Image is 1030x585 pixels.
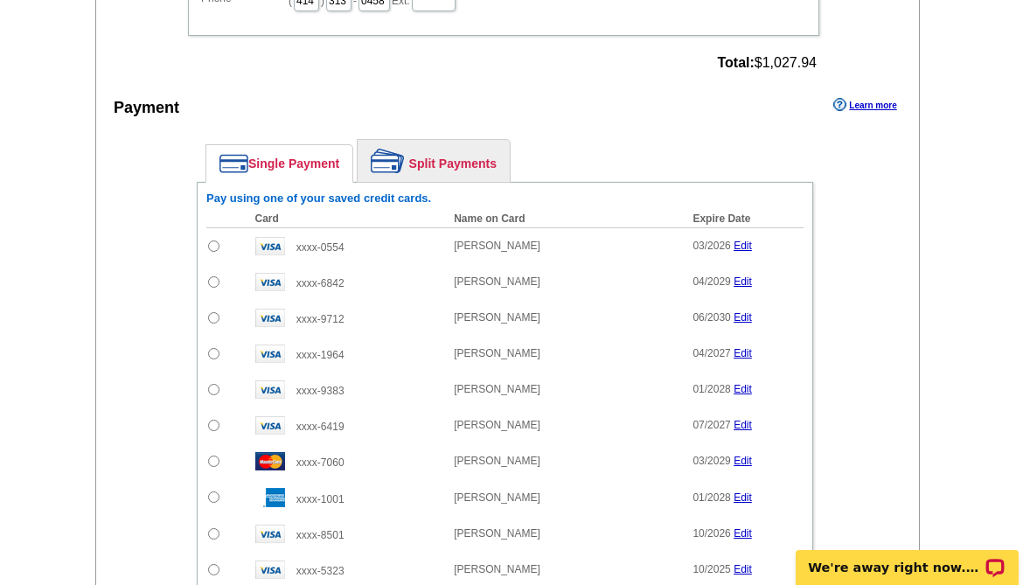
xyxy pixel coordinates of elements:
span: 04/2027 [692,347,730,359]
a: Edit [734,275,752,288]
span: [PERSON_NAME] [454,347,540,359]
span: [PERSON_NAME] [454,455,540,467]
span: 01/2028 [692,491,730,504]
img: visa.gif [255,525,285,543]
a: Edit [734,491,752,504]
iframe: LiveChat chat widget [784,530,1030,585]
span: 06/2030 [692,311,730,324]
span: 03/2026 [692,240,730,252]
img: visa.gif [255,237,285,255]
span: xxxx-7060 [296,456,344,469]
span: xxxx-0554 [296,241,344,254]
span: xxxx-5323 [296,565,344,577]
a: Edit [734,383,752,395]
a: Edit [734,455,752,467]
span: 10/2026 [692,527,730,540]
span: 01/2028 [692,383,730,395]
span: xxxx-9712 [296,313,344,325]
img: split-payment.png [371,149,405,173]
span: xxxx-9383 [296,385,344,397]
span: xxxx-1001 [296,493,344,505]
a: Edit [734,240,752,252]
a: Single Payment [206,145,352,182]
span: xxxx-6419 [296,421,344,433]
span: 04/2029 [692,275,730,288]
img: visa.gif [255,561,285,579]
span: $1,027.94 [717,55,817,71]
span: [PERSON_NAME] [454,419,540,431]
img: visa.gif [255,416,285,435]
span: [PERSON_NAME] [454,527,540,540]
img: amex.gif [255,488,285,507]
a: Edit [734,527,752,540]
th: Card [247,210,446,228]
span: [PERSON_NAME] [454,311,540,324]
span: [PERSON_NAME] [454,563,540,575]
img: visa.gif [255,273,285,291]
img: visa.gif [255,309,285,327]
span: [PERSON_NAME] [454,275,540,288]
span: [PERSON_NAME] [454,491,540,504]
h6: Pay using one of your saved credit cards. [206,192,804,205]
span: [PERSON_NAME] [454,383,540,395]
span: 03/2029 [692,455,730,467]
span: xxxx-1964 [296,349,344,361]
span: 10/2025 [692,563,730,575]
a: Learn more [833,98,896,112]
img: visa.gif [255,380,285,399]
span: xxxx-6842 [296,277,344,289]
th: Name on Card [445,210,684,228]
a: Split Payments [358,140,510,182]
th: Expire Date [684,210,804,228]
span: 07/2027 [692,419,730,431]
a: Edit [734,419,752,431]
img: mast.gif [255,452,285,470]
span: xxxx-8501 [296,529,344,541]
a: Edit [734,563,752,575]
img: visa.gif [255,345,285,363]
img: single-payment.png [219,154,248,173]
span: [PERSON_NAME] [454,240,540,252]
a: Edit [734,311,752,324]
a: Edit [734,347,752,359]
strong: Total: [717,55,754,70]
div: Payment [114,96,179,120]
